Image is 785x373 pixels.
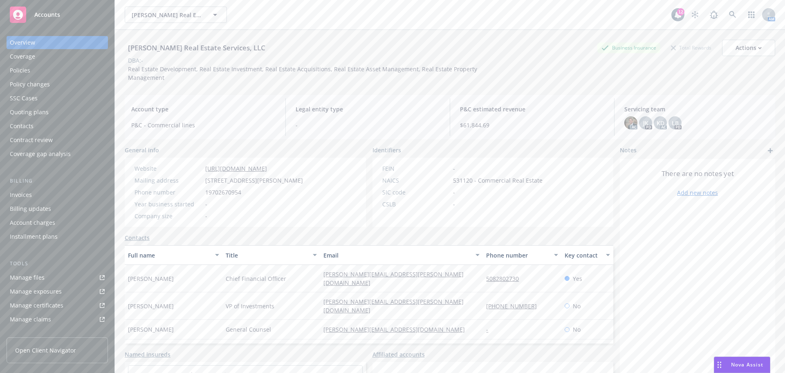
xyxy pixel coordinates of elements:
[7,285,108,298] a: Manage exposures
[125,146,159,154] span: General info
[687,7,703,23] a: Stop snowing
[372,146,401,154] span: Identifiers
[714,357,724,373] div: Drag to move
[657,119,664,127] span: KD
[7,230,108,243] a: Installment plans
[10,202,51,215] div: Billing updates
[10,299,63,312] div: Manage certificates
[7,271,108,284] a: Manage files
[10,50,35,63] div: Coverage
[131,121,276,129] span: P&C - Commercial lines
[226,302,274,310] span: VP of Investments
[714,357,770,373] button: Nova Assist
[323,298,464,314] a: [PERSON_NAME][EMAIL_ADDRESS][PERSON_NAME][DOMAIN_NAME]
[10,271,45,284] div: Manage files
[125,350,170,359] a: Named insureds
[486,326,495,333] a: -
[10,216,55,229] div: Account charges
[323,251,471,260] div: Email
[573,274,582,283] span: Yes
[722,40,775,56] button: Actions
[382,176,450,185] div: NAICS
[483,245,561,265] button: Phone number
[7,177,108,185] div: Billing
[226,274,286,283] span: Chief Financial Officer
[7,147,108,161] a: Coverage gap analysis
[7,188,108,201] a: Invoices
[222,245,320,265] button: Title
[132,11,202,19] span: [PERSON_NAME] Real Estate Services, LLC
[731,361,763,368] span: Nova Assist
[453,176,543,185] span: 531120 - Commercial Real Estate
[320,245,483,265] button: Email
[10,120,34,133] div: Contacts
[662,169,734,179] span: There are no notes yet
[460,105,604,113] span: P&C estimated revenue
[128,251,210,260] div: Full name
[460,121,604,129] span: $61,844.69
[382,188,450,197] div: SIC code
[205,212,207,220] span: -
[205,200,207,208] span: -
[7,216,108,229] a: Account charges
[743,7,760,23] a: Switch app
[125,7,227,23] button: [PERSON_NAME] Real Estate Services, LLC
[677,8,684,16] div: 12
[453,200,455,208] span: -
[128,302,174,310] span: [PERSON_NAME]
[323,326,471,333] a: [PERSON_NAME][EMAIL_ADDRESS][DOMAIN_NAME]
[10,36,35,49] div: Overview
[128,274,174,283] span: [PERSON_NAME]
[382,164,450,173] div: FEIN
[10,313,51,326] div: Manage claims
[131,105,276,113] span: Account type
[624,105,769,113] span: Servicing team
[677,188,718,197] a: Add new notes
[7,3,108,26] a: Accounts
[667,43,715,53] div: Total Rewards
[323,270,464,287] a: [PERSON_NAME][EMAIL_ADDRESS][PERSON_NAME][DOMAIN_NAME]
[128,65,479,81] span: Real Estate Development, Real Estate Investment, Real Estate Acquisitions, Real Estate Asset Mana...
[486,251,549,260] div: Phone number
[565,251,601,260] div: Key contact
[135,212,202,220] div: Company size
[205,188,241,197] span: 19702670954
[125,233,150,242] a: Contacts
[7,327,108,340] a: Manage BORs
[10,106,49,119] div: Quoting plans
[128,325,174,334] span: [PERSON_NAME]
[34,11,60,18] span: Accounts
[296,121,440,129] span: -
[573,302,581,310] span: No
[135,176,202,185] div: Mailing address
[453,188,455,197] span: -
[10,133,53,147] div: Contract review
[7,78,108,91] a: Policy changes
[10,92,38,105] div: SSC Cases
[125,245,222,265] button: Full name
[382,200,450,208] div: CSLB
[724,7,741,23] a: Search
[7,50,108,63] a: Coverage
[643,119,648,127] span: JK
[226,325,271,334] span: General Counsel
[765,146,775,156] a: add
[7,120,108,133] a: Contacts
[7,133,108,147] a: Contract review
[10,188,32,201] div: Invoices
[624,116,637,129] img: photo
[226,251,308,260] div: Title
[672,119,679,127] span: LB
[561,245,613,265] button: Key contact
[10,64,30,77] div: Policies
[10,327,48,340] div: Manage BORs
[7,313,108,326] a: Manage claims
[205,165,267,172] a: [URL][DOMAIN_NAME]
[296,105,440,113] span: Legal entity type
[10,147,71,161] div: Coverage gap analysis
[597,43,660,53] div: Business Insurance
[7,92,108,105] a: SSC Cases
[135,200,202,208] div: Year business started
[573,325,581,334] span: No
